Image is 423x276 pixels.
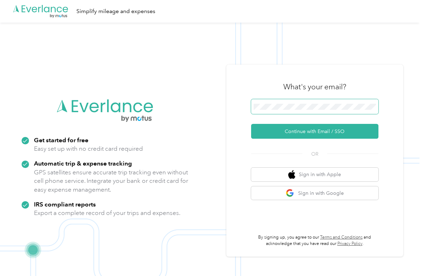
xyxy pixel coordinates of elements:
[251,186,378,200] button: google logoSign in with Google
[34,144,143,153] p: Easy set up with no credit card required
[288,170,295,179] img: apple logo
[337,241,363,246] a: Privacy Policy
[286,189,295,198] img: google logo
[76,7,155,16] div: Simplify mileage and expenses
[302,150,327,158] span: OR
[34,168,189,194] p: GPS satellites ensure accurate trip tracking even without cell phone service. Integrate your bank...
[34,136,88,144] strong: Get started for free
[320,235,363,240] a: Terms and Conditions
[251,234,378,247] p: By signing up, you agree to our and acknowledge that you have read our .
[34,209,180,217] p: Export a complete record of your trips and expenses.
[34,200,96,208] strong: IRS compliant reports
[283,82,346,92] h3: What's your email?
[34,160,132,167] strong: Automatic trip & expense tracking
[251,168,378,181] button: apple logoSign in with Apple
[251,124,378,139] button: Continue with Email / SSO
